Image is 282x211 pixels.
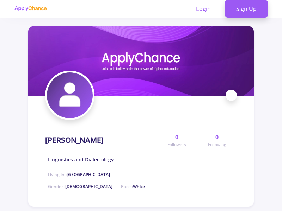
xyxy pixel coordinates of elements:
span: Living in : [48,172,110,178]
span: Race : [121,184,145,190]
span: Gender : [48,184,112,190]
a: 0Following [197,133,237,148]
span: Following [208,141,226,148]
img: applychance logo text only [14,6,47,12]
span: Linguistics and Dialectology [48,156,114,163]
img: Muhammad Attarzadehcover image [28,26,254,96]
img: Muhammad Attarzadehavatar [47,72,93,118]
span: 0 [215,133,219,141]
span: [GEOGRAPHIC_DATA] [67,172,110,178]
span: [DEMOGRAPHIC_DATA] [65,184,112,190]
span: Followers [167,141,186,148]
h1: [PERSON_NAME] [45,136,104,145]
span: 0 [175,133,178,141]
span: White [133,184,145,190]
a: 0Followers [157,133,197,148]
